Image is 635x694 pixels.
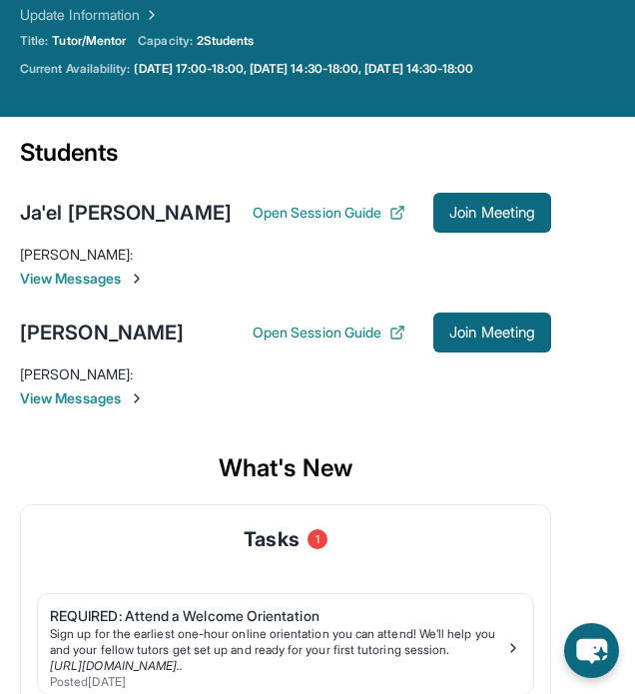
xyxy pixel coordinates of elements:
span: View Messages [20,388,551,408]
span: Join Meeting [449,207,535,219]
span: [PERSON_NAME] : [20,246,133,263]
button: Open Session Guide [253,323,405,343]
div: [PERSON_NAME] [20,319,184,347]
span: View Messages [20,269,551,289]
img: Chevron-Right [129,390,145,406]
span: Join Meeting [449,327,535,339]
div: Ja'el [PERSON_NAME] [20,199,232,227]
span: 2 Students [197,33,255,49]
a: REQUIRED: Attend a Welcome OrientationSign up for the earliest one-hour online orientation you ca... [38,594,533,694]
span: Title: [20,33,48,49]
a: Update Information [20,5,160,25]
span: 1 [308,529,327,549]
button: chat-button [564,623,619,678]
div: Sign up for the earliest one-hour online orientation you can attend! We’ll help you and your fell... [50,626,505,658]
button: Open Session Guide [253,203,405,223]
img: Chevron-Right [129,271,145,287]
a: [DATE] 17:00-18:00, [DATE] 14:30-18:00, [DATE] 14:30-18:00 [134,61,473,77]
div: REQUIRED: Attend a Welcome Orientation [50,606,505,626]
span: Tutor/Mentor [52,33,126,49]
span: Current Availability: [20,61,130,77]
div: Students [20,137,551,181]
span: Capacity: [138,33,193,49]
div: What's New [20,432,551,504]
div: Posted [DATE] [50,674,505,690]
img: Chevron Right [140,5,160,25]
span: [PERSON_NAME] : [20,365,133,382]
button: Join Meeting [433,193,551,233]
span: Tasks [244,525,299,553]
button: Join Meeting [433,313,551,352]
a: [URL][DOMAIN_NAME].. [50,658,183,673]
